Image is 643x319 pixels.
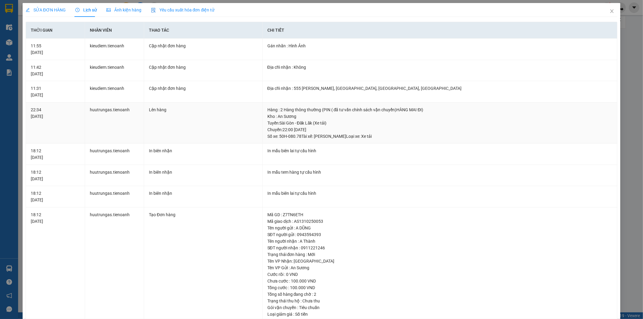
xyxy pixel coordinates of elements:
span: clock-circle [75,8,80,12]
div: Địa chỉ nhận : 555 [PERSON_NAME], [GEOGRAPHIC_DATA], [GEOGRAPHIC_DATA], [GEOGRAPHIC_DATA] [267,85,613,92]
span: Lịch sử [75,8,97,12]
div: Lên hàng [149,106,257,113]
td: huutrungas.tienoanh [85,144,144,165]
div: 18:12 [DATE] [31,169,80,182]
div: Trạng thái đơn hàng : Mới [267,251,613,258]
div: SĐT người nhận : 0911221246 [267,245,613,251]
th: Thời gian [26,22,85,39]
span: Ảnh kiện hàng [106,8,141,12]
div: Tên VP Gửi : An Sương [267,264,613,271]
td: huutrungas.tienoanh [85,103,144,144]
td: kieudiem.tienoanh [85,39,144,60]
th: Nhân viên [85,22,144,39]
td: kieudiem.tienoanh [85,81,144,103]
span: Yêu cầu xuất hóa đơn điện tử [151,8,215,12]
div: Cập nhật đơn hàng [149,43,257,49]
div: Gán nhãn : Hình Ảnh [267,43,613,49]
div: Loại giảm giá : Số tiền [267,311,613,317]
div: Hàng : 2 Hàng thông thường (PIN ( đã tư vấn chính sách vận chuyển)HÀNG MAI ĐI) [267,106,613,113]
div: In biên nhận [149,147,257,154]
div: Mã giao dịch : AS1310250053 [267,218,613,225]
td: kieudiem.tienoanh [85,60,144,81]
div: 18:12 [DATE] [31,147,80,161]
img: icon [151,8,156,13]
div: Tổng cước : 100.000 VND [267,284,613,291]
div: 18:12 [DATE] [31,211,80,225]
div: Tên VP Nhận: [GEOGRAPHIC_DATA] [267,258,613,264]
div: SĐT người gửi : 0943594393 [267,231,613,238]
div: Kho : An Sương [267,113,613,120]
div: 11:55 [DATE] [31,43,80,56]
div: 11:31 [DATE] [31,85,80,98]
div: 11:42 [DATE] [31,64,80,77]
div: Tạo Đơn hàng [149,211,257,218]
div: In mẫu biên lai tự cấu hình [267,147,613,154]
div: 22:34 [DATE] [31,106,80,120]
div: Trạng thái thu hộ : Chưa thu [267,298,613,304]
div: Cước rồi : 0 VND [267,271,613,278]
button: Close [604,3,620,20]
div: In biên nhận [149,169,257,175]
div: In mẫu biên lai tự cấu hình [267,190,613,197]
div: Mã GD : Z7TN6ETH [267,211,613,218]
span: edit [26,8,30,12]
div: Chưa cước : 100.000 VND [267,278,613,284]
div: In mẫu tem hàng tự cấu hình [267,169,613,175]
div: Gói vận chuyển : Tiêu chuẩn [267,304,613,311]
th: Chi tiết [263,22,618,39]
div: Cập nhật đơn hàng [149,85,257,92]
div: Cập nhật đơn hàng [149,64,257,71]
div: Tổng số hàng đang chờ : 2 [267,291,613,298]
div: In biên nhận [149,190,257,197]
td: huutrungas.tienoanh [85,165,144,186]
td: huutrungas.tienoanh [85,186,144,207]
div: Tên người nhận : A Thành [267,238,613,245]
div: Tên người gửi : A DŨNG [267,225,613,231]
span: picture [106,8,111,12]
div: Tuyến : Sài Gòn - Đăk Lăk (Xe tải) Chuyến: 22:00 [DATE] Số xe: 50H-080.78 Tài xế: [PERSON_NAME] L... [267,120,613,140]
div: Địa chỉ nhận : Không [267,64,613,71]
th: Thao tác [144,22,263,39]
span: close [610,9,614,14]
span: SỬA ĐƠN HÀNG [26,8,66,12]
div: 18:12 [DATE] [31,190,80,203]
